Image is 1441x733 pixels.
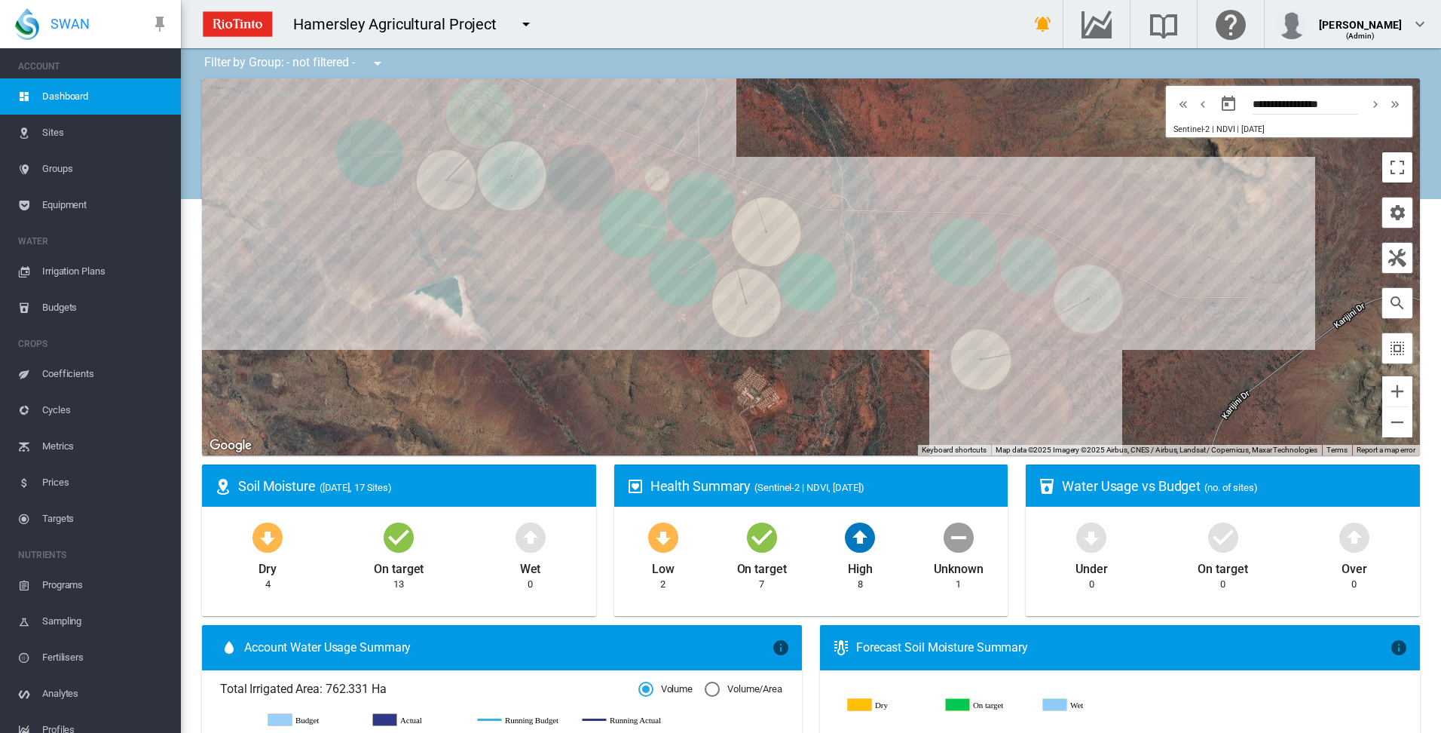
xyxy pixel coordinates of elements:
span: Account Water Usage Summary [244,639,772,656]
span: Sampling [42,603,169,639]
div: [PERSON_NAME] [1319,11,1402,26]
div: Under [1075,555,1108,578]
div: 2 [660,578,665,591]
span: Prices [42,465,169,501]
div: 13 [393,578,404,591]
span: Sites [42,115,169,151]
div: 0 [528,578,533,591]
span: Cycles [42,392,169,428]
div: Over [1342,555,1367,578]
md-icon: icon-arrow-up-bold-circle [512,519,549,555]
md-radio-button: Volume/Area [705,682,782,697]
span: Fertilisers [42,639,169,676]
md-icon: icon-checkbox-marked-circle [744,519,780,555]
button: md-calendar [1213,89,1244,119]
button: icon-magnify [1382,288,1412,318]
img: SWAN-Landscape-Logo-Colour-drop.png [15,8,39,40]
button: icon-menu-down [363,48,393,78]
div: 7 [759,578,764,591]
md-icon: icon-magnify [1388,294,1406,312]
md-icon: icon-bell-ring [1034,15,1052,33]
button: icon-chevron-left [1193,95,1213,113]
md-icon: Click here for help [1213,15,1249,33]
img: Google [206,436,255,455]
md-icon: icon-chevron-double-right [1387,95,1403,113]
md-icon: icon-arrow-down-bold-circle [249,519,286,555]
div: Health Summary [650,477,996,495]
a: Terms [1326,446,1348,454]
g: Wet [1043,698,1129,712]
div: Wet [520,555,541,578]
span: NUTRIENTS [18,543,169,567]
md-icon: icon-chevron-down [1411,15,1429,33]
md-icon: icon-arrow-down-bold-circle [645,519,681,555]
span: ([DATE], 17 Sites) [320,482,392,493]
md-icon: icon-select-all [1388,339,1406,357]
span: Groups [42,151,169,187]
div: Filter by Group: - not filtered - [193,48,397,78]
span: ACCOUNT [18,54,169,78]
md-icon: icon-water [220,639,238,657]
div: On target [737,555,787,578]
g: Running Budget [478,713,568,727]
div: 4 [265,578,271,591]
a: Report a map error [1357,446,1415,454]
span: (Sentinel-2 | NDVI, [DATE]) [754,482,864,493]
span: Equipment [42,187,169,223]
div: 0 [1351,578,1357,591]
g: Running Actual [583,713,672,727]
span: Coefficients [42,356,169,392]
md-icon: icon-arrow-down-bold-circle [1073,519,1109,555]
g: Actual [373,713,463,727]
md-icon: icon-menu-down [369,54,387,72]
span: | [DATE] [1237,124,1264,134]
div: 0 [1220,578,1225,591]
md-icon: icon-heart-box-outline [626,477,644,495]
md-icon: icon-arrow-up-bold-circle [842,519,878,555]
span: Total Irrigated Area: 762.331 Ha [220,681,638,698]
md-icon: icon-checkbox-marked-circle [381,519,417,555]
md-icon: icon-minus-circle [941,519,977,555]
div: Forecast Soil Moisture Summary [856,639,1390,656]
md-icon: icon-chevron-right [1367,95,1384,113]
span: (Admin) [1346,32,1375,40]
button: Toggle fullscreen view [1382,152,1412,182]
span: Budgets [42,290,169,326]
md-icon: icon-information [772,639,790,657]
span: Programs [42,567,169,603]
span: SWAN [50,14,90,33]
md-icon: icon-thermometer-lines [832,639,850,657]
img: ZPXdBAAAAAElFTkSuQmCC [197,5,278,43]
a: Open this area in Google Maps (opens a new window) [206,436,255,455]
span: Analytes [42,676,169,712]
md-icon: icon-checkbox-marked-circle [1205,519,1241,555]
g: Dry [848,698,934,712]
button: Zoom out [1382,407,1412,437]
span: Irrigation Plans [42,253,169,290]
md-icon: Search the knowledge base [1146,15,1182,33]
g: Budget [268,713,358,727]
span: Sentinel-2 | NDVI [1173,124,1234,134]
div: On target [374,555,424,578]
md-icon: icon-cog [1388,204,1406,222]
button: icon-chevron-double-left [1173,95,1193,113]
md-icon: Go to the Data Hub [1078,15,1115,33]
button: icon-cog [1382,198,1412,228]
img: profile.jpg [1277,9,1307,39]
md-icon: icon-map-marker-radius [214,477,232,495]
span: (no. of sites) [1204,482,1258,493]
div: 8 [858,578,863,591]
div: High [848,555,873,578]
span: Map data ©2025 Imagery ©2025 Airbus, CNES / Airbus, Landsat / Copernicus, Maxar Technologies [996,446,1317,454]
md-icon: icon-arrow-up-bold-circle [1336,519,1372,555]
span: Metrics [42,428,169,465]
div: Unknown [934,555,983,578]
button: Zoom in [1382,376,1412,406]
span: WATER [18,229,169,253]
div: Soil Moisture [238,477,584,495]
md-icon: icon-chevron-left [1195,95,1211,113]
md-radio-button: Volume [638,682,693,697]
md-icon: icon-menu-down [517,15,535,33]
div: 0 [1089,578,1094,591]
button: icon-menu-down [511,9,541,39]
